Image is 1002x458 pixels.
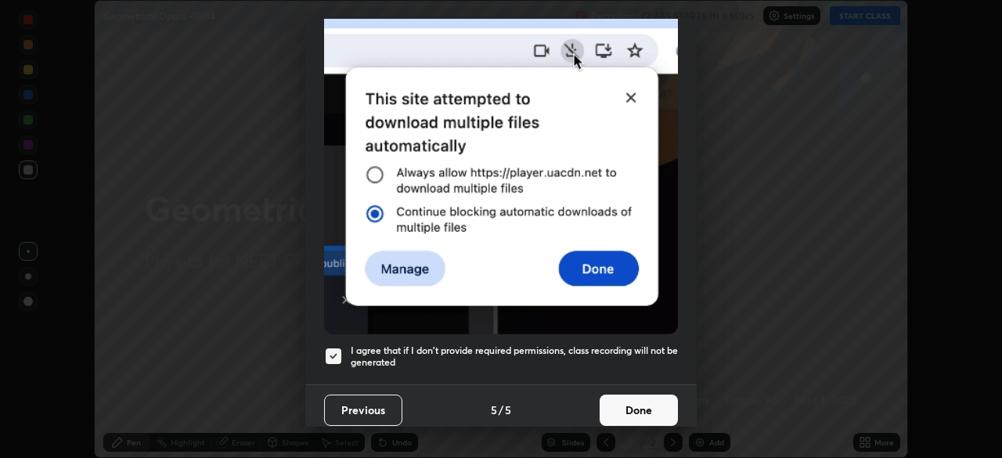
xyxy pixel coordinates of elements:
h4: 5 [491,402,497,418]
button: Done [600,395,678,426]
h4: 5 [505,402,511,418]
button: Previous [324,395,402,426]
h4: / [499,402,503,418]
h5: I agree that if I don't provide required permissions, class recording will not be generated [351,344,678,369]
